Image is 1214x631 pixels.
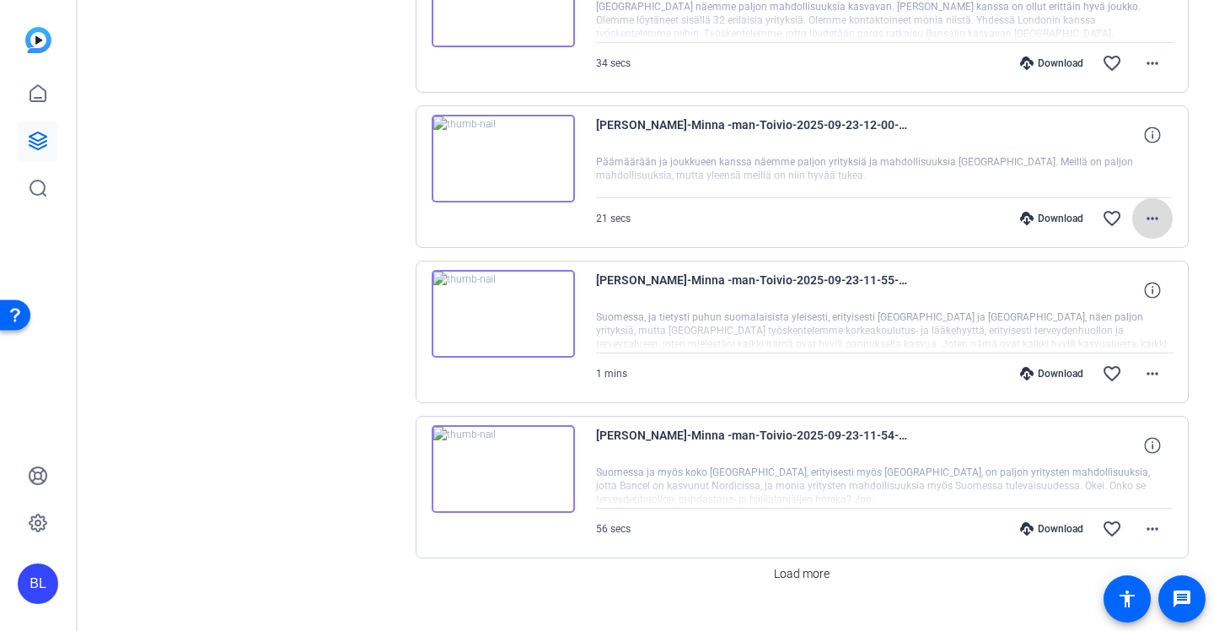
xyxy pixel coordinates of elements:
[1172,589,1192,609] mat-icon: message
[1142,364,1163,384] mat-icon: more_horiz
[1012,367,1092,380] div: Download
[596,213,631,224] span: 21 secs
[767,558,836,589] button: Load more
[1012,212,1092,225] div: Download
[1142,519,1163,539] mat-icon: more_horiz
[1102,208,1122,229] mat-icon: favorite_border
[774,565,830,583] span: Load more
[432,270,575,358] img: thumb-nail
[596,368,627,380] span: 1 mins
[596,425,908,466] span: [PERSON_NAME]-Minna -man-Toivio-2025-09-23-11-54-24-187-0
[596,270,908,310] span: [PERSON_NAME]-Minna -man-Toivio-2025-09-23-11-55-55-021-0
[596,115,908,155] span: [PERSON_NAME]-Minna -man-Toivio-2025-09-23-12-00-25-392-0
[1142,208,1163,229] mat-icon: more_horiz
[1012,57,1092,70] div: Download
[596,57,631,69] span: 34 secs
[432,115,575,202] img: thumb-nail
[1102,519,1122,539] mat-icon: favorite_border
[1012,522,1092,536] div: Download
[18,564,58,604] div: BL
[1102,53,1122,73] mat-icon: favorite_border
[1102,364,1122,384] mat-icon: favorite_border
[1142,53,1163,73] mat-icon: more_horiz
[25,27,51,53] img: blue-gradient.svg
[432,425,575,513] img: thumb-nail
[596,523,631,535] span: 56 secs
[1117,589,1137,609] mat-icon: accessibility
